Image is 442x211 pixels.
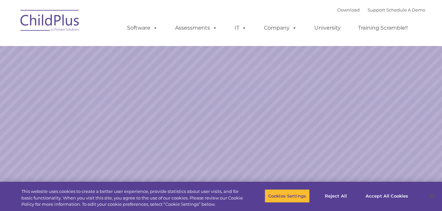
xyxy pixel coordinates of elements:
div: This website uses cookies to create a better user experience, provide statistics about user visit... [21,188,243,208]
button: Reject All [315,189,356,203]
a: Training Scramble!! [351,21,414,35]
a: Support [368,7,385,12]
img: ChildPlus by Procare Solutions [17,5,83,38]
a: Learn More [300,131,374,151]
a: Schedule A Demo [386,7,425,12]
a: University [308,21,347,35]
button: Cookies Settings [265,189,310,203]
a: IT [228,21,253,35]
font: | [337,7,425,12]
a: Download [337,7,360,12]
a: Company [257,21,303,35]
button: Close [424,189,439,203]
a: Assessments [169,21,224,35]
a: Software [120,21,164,35]
button: Accept All Cookies [362,189,412,203]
